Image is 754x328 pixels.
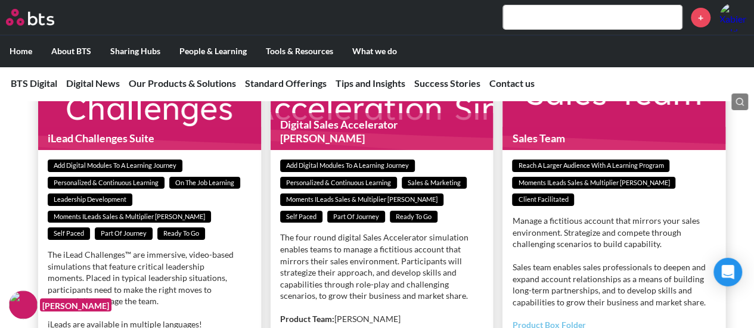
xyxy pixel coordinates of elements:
a: Our Products & Solutions [129,77,236,89]
a: Go home [6,9,76,26]
span: Leadership Development [48,193,132,206]
img: F [9,290,38,319]
a: Contact us [489,77,535,89]
p: The iLead Challenges™ are immersive, video-based simulations that feature critical leadership mom... [48,249,252,307]
strong: Product Team: [280,314,334,324]
p: [PERSON_NAME] [280,313,484,325]
p: Manage a fictitious account that mirrors your sales environment. Strategize and compete through c... [512,215,716,250]
div: Open Intercom Messenger [713,258,742,286]
span: Client facilitated [512,193,574,206]
a: Profile [719,3,748,32]
img: Xabier Balda López [719,3,748,32]
p: Sales team enables sales professionals to deepen and expand account relationships as a means of b... [512,261,716,308]
span: Moments iLeads Sales & Multiplier [PERSON_NAME] [280,193,443,206]
span: Add Digital Modules to a Learning Journey [280,160,415,172]
label: Sharing Hubs [101,36,170,67]
span: Sales & Marketing [402,177,467,189]
label: People & Learning [170,36,256,67]
label: Tools & Resources [256,36,343,67]
p: The four round digital Sales Accelerator simulation enables teams to manage a fictitious account ... [280,232,484,302]
label: What we do [343,36,407,67]
span: Add Digital Modules to a Learning Journey [48,160,182,172]
span: Self paced [280,211,322,223]
span: On The Job Learning [169,177,240,189]
h1: iLead Challenges Suite [38,127,261,150]
a: Success Stories [414,77,480,89]
span: Self paced [48,227,90,240]
a: Standard Offerings [245,77,327,89]
span: Reach a Larger Audience With a Learning Program [512,160,669,172]
span: Moments iLeads Sales & Multiplier [PERSON_NAME] [512,177,675,189]
h1: Digital Sales Accelerator [PERSON_NAME] [271,113,494,151]
a: Tips and Insights [336,77,405,89]
span: Part of Journey [327,211,385,223]
span: Personalized & Continuous Learning [280,177,397,189]
label: About BTS [42,36,101,67]
a: BTS Digital [11,77,57,89]
span: Ready to go [157,227,205,240]
h1: Sales Team [502,127,725,150]
span: Moments iLeads Sales & Multiplier [PERSON_NAME] [48,211,211,223]
span: Ready to go [390,211,437,223]
span: Personalized & Continuous Learning [48,177,165,189]
a: + [691,8,710,27]
span: Part of Journey [95,227,153,240]
img: BTS Logo [6,9,54,26]
figcaption: [PERSON_NAME] [40,298,111,312]
a: Digital News [66,77,120,89]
